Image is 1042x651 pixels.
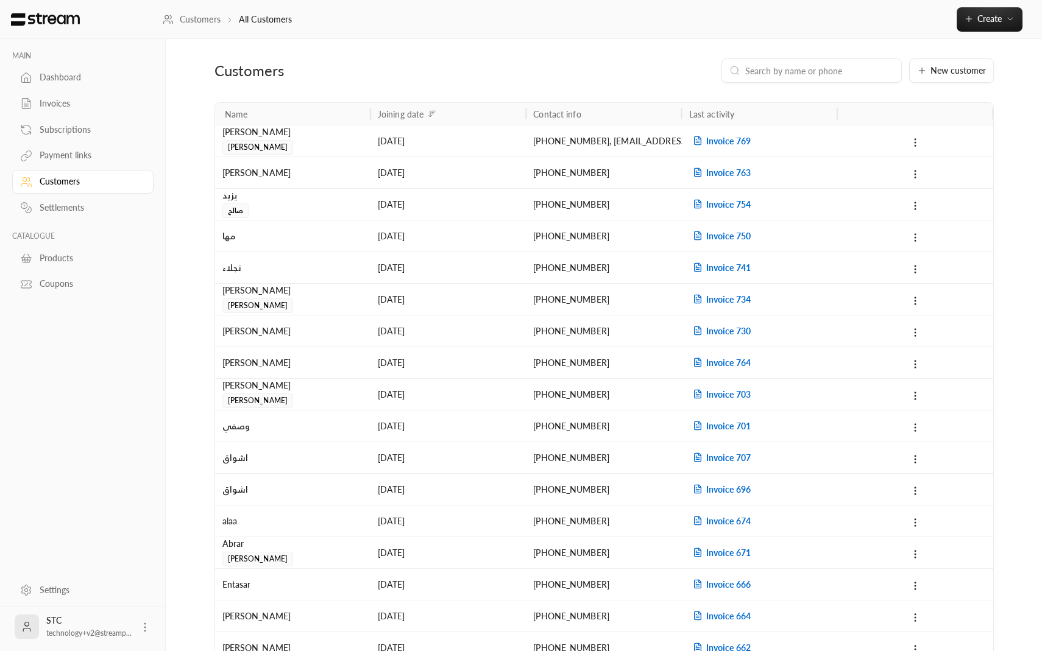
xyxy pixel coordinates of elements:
[977,13,1002,24] span: Create
[378,252,519,283] div: [DATE]
[40,252,138,264] div: Products
[163,13,292,26] nav: breadcrumb
[533,220,674,252] div: [PHONE_NUMBER]
[222,552,294,566] span: [PERSON_NAME]
[533,537,674,568] div: [PHONE_NUMBER]
[40,584,138,596] div: Settings
[378,347,519,378] div: [DATE]
[222,537,363,551] div: Abrar
[533,157,674,188] div: [PHONE_NUMBER]
[222,505,363,537] div: alaa
[12,578,154,602] a: Settings
[533,379,674,410] div: [PHONE_NUMBER]
[909,58,994,83] button: New customer
[214,61,466,80] div: Customers
[689,167,751,178] span: Invoice 763
[533,600,674,632] div: [PHONE_NUMBER]
[689,421,751,431] span: Invoice 701
[533,189,674,220] div: [PHONE_NUMBER]
[40,97,138,110] div: Invoices
[12,144,154,167] a: Payment links
[222,393,294,408] span: [PERSON_NAME]
[239,13,292,26] p: All Customers
[689,109,735,119] div: Last activity
[12,170,154,194] a: Customers
[40,124,138,136] div: Subscriptions
[689,326,751,336] span: Invoice 730
[533,125,674,157] div: [PHONE_NUMBER] , [EMAIL_ADDRESS][DOMAIN_NAME]
[378,600,519,632] div: [DATE]
[689,547,751,558] span: Invoice 671
[378,474,519,505] div: [DATE]
[745,64,894,77] input: Search by name or phone
[425,107,439,121] button: Sort
[378,505,519,537] div: [DATE]
[378,537,519,568] div: [DATE]
[222,157,363,188] div: [PERSON_NAME]
[222,125,363,139] div: [PERSON_NAME]
[378,379,519,410] div: [DATE]
[222,284,363,297] div: [PERSON_NAME]
[533,442,674,473] div: [PHONE_NUMBER]
[533,315,674,347] div: [PHONE_NUMBER]
[222,600,363,632] div: [PERSON_NAME]
[378,442,519,473] div: [DATE]
[689,357,751,368] span: Invoice 764
[930,66,986,75] span: New customer
[12,196,154,220] a: Settlements
[378,410,519,442] div: [DATE]
[12,66,154,90] a: Dashboard
[533,109,581,119] div: Contact info
[533,252,674,283] div: [PHONE_NUMBER]
[12,272,154,296] a: Coupons
[689,136,751,146] span: Invoice 769
[533,284,674,315] div: [PHONE_NUMBER]
[163,13,221,26] a: Customers
[40,202,138,214] div: Settlements
[46,614,132,639] div: STC
[378,157,519,188] div: [DATE]
[222,140,294,155] span: [PERSON_NAME]
[689,199,751,209] span: Invoice 754
[378,315,519,347] div: [DATE]
[10,13,81,26] img: Logo
[40,175,138,188] div: Customers
[222,569,363,600] div: Entasar
[222,347,363,378] div: [PERSON_NAME]
[40,71,138,83] div: Dashboard
[12,231,154,241] p: CATALOGUE
[225,109,248,119] div: Name
[378,189,519,220] div: [DATE]
[222,252,363,283] div: نجلاء
[689,484,751,494] span: Invoice 696
[689,611,751,621] span: Invoice 664
[40,278,138,290] div: Coupons
[222,298,294,313] span: [PERSON_NAME]
[222,442,363,473] div: اشواق
[378,125,519,157] div: [DATE]
[689,294,751,304] span: Invoice 734
[222,410,363,442] div: وصفي
[533,410,674,442] div: [PHONE_NUMBER]
[533,474,674,505] div: [PHONE_NUMBER]
[222,315,363,347] div: [PERSON_NAME]
[222,474,363,505] div: اشواق
[533,347,674,378] div: [PHONE_NUMBER]
[689,262,751,273] span: Invoice 741
[222,220,363,252] div: مها
[12,246,154,270] a: Products
[689,389,751,399] span: Invoice 703
[689,231,751,241] span: Invoice 750
[12,118,154,141] a: Subscriptions
[222,203,249,218] span: صالح
[533,505,674,537] div: [PHONE_NUMBER]
[222,379,363,392] div: [PERSON_NAME]
[689,516,751,526] span: Invoice 674
[378,284,519,315] div: [DATE]
[689,452,751,463] span: Invoice 707
[533,569,674,600] div: [PHONE_NUMBER]
[12,51,154,61] p: MAIN
[378,569,519,600] div: [DATE]
[689,579,751,589] span: Invoice 666
[378,220,519,252] div: [DATE]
